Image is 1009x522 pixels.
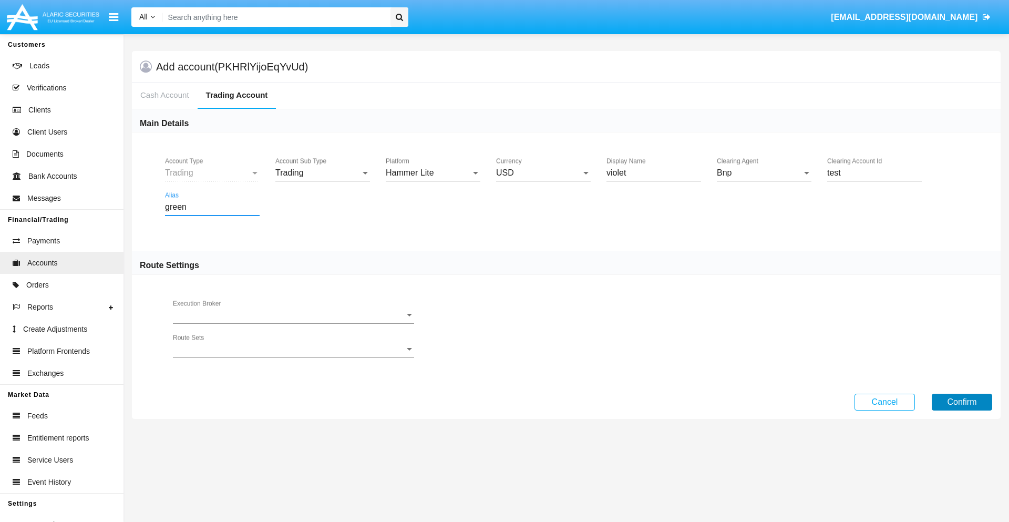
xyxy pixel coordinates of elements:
[26,280,49,291] span: Orders
[717,168,732,177] span: Bnp
[27,193,61,204] span: Messages
[27,368,64,379] span: Exchanges
[28,105,51,116] span: Clients
[26,149,64,160] span: Documents
[131,12,163,23] a: All
[854,394,915,411] button: Cancel
[156,63,308,71] h5: Add account (PKHRlYijoEqYvUd)
[27,433,89,444] span: Entitlement reports
[173,345,405,354] span: Route Sets
[140,260,199,271] h6: Route Settings
[27,258,58,269] span: Accounts
[27,236,60,247] span: Payments
[27,346,90,357] span: Platform Frontends
[496,168,514,177] span: USD
[23,324,87,335] span: Create Adjustments
[28,171,77,182] span: Bank Accounts
[27,455,73,466] span: Service Users
[831,13,977,22] span: [EMAIL_ADDRESS][DOMAIN_NAME]
[275,168,304,177] span: Trading
[27,127,67,138] span: Client Users
[140,118,189,129] h6: Main Details
[139,13,148,21] span: All
[29,60,49,71] span: Leads
[932,394,992,411] button: Confirm
[173,311,405,320] span: Execution Broker
[27,411,48,422] span: Feeds
[386,168,434,177] span: Hammer Lite
[5,2,101,33] img: Logo image
[165,168,193,177] span: Trading
[27,477,71,488] span: Event History
[163,7,387,27] input: Search
[27,302,53,313] span: Reports
[826,3,996,32] a: [EMAIL_ADDRESS][DOMAIN_NAME]
[27,83,66,94] span: Verifications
